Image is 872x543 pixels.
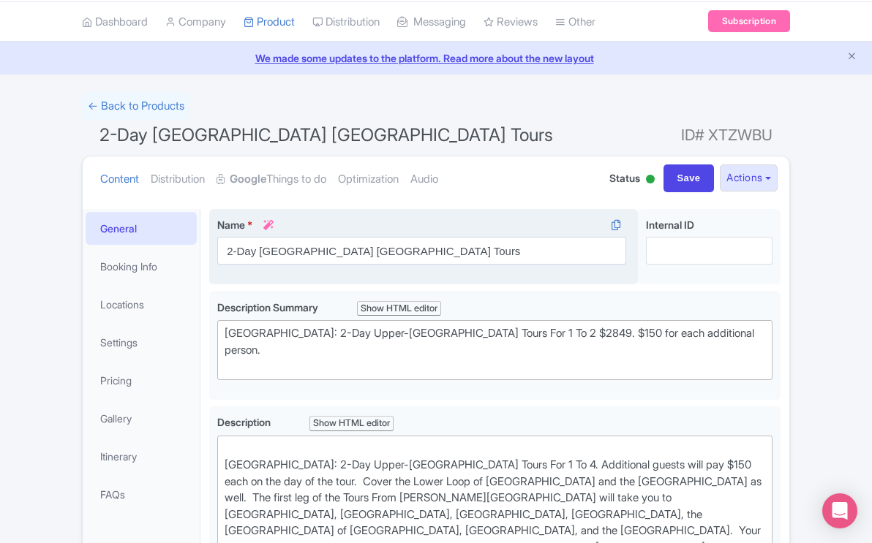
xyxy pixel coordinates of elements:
[217,416,273,428] span: Description
[646,219,694,231] span: Internal ID
[609,170,640,186] span: Status
[338,156,399,202] a: Optimization
[312,2,380,42] a: Distribution
[708,10,790,32] a: Subscription
[410,156,438,202] a: Audio
[309,416,394,431] div: Show HTML editor
[555,2,595,42] a: Other
[230,171,266,188] strong: Google
[484,2,538,42] a: Reviews
[664,164,715,192] input: Save
[822,493,857,528] div: Open Intercom Messenger
[86,478,197,511] a: FAQs
[86,364,197,397] a: Pricing
[82,92,190,121] a: ← Back to Products
[846,49,857,66] button: Close announcement
[681,121,773,150] span: ID# XTZWBU
[86,440,197,473] a: Itinerary
[643,169,658,191] div: Active
[165,2,226,42] a: Company
[86,288,197,321] a: Locations
[720,164,778,191] button: Actions
[86,326,197,359] a: Settings
[86,250,197,283] a: Booking Info
[100,156,139,202] a: Content
[244,2,295,42] a: Product
[99,124,553,145] span: 2-Day [GEOGRAPHIC_DATA] [GEOGRAPHIC_DATA] Tours
[9,50,863,66] a: We made some updates to the platform. Read more about the new layout
[357,301,441,316] div: Show HTML editor
[151,156,205,202] a: Distribution
[217,156,326,202] a: GoogleThings to do
[397,2,466,42] a: Messaging
[217,301,320,314] span: Description Summary
[86,402,197,435] a: Gallery
[225,325,765,375] div: [GEOGRAPHIC_DATA]: 2-Day Upper-[GEOGRAPHIC_DATA] Tours For 1 To 2 $2849. $150 for each additional...
[82,2,148,42] a: Dashboard
[86,212,197,245] a: General
[217,219,245,231] span: Name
